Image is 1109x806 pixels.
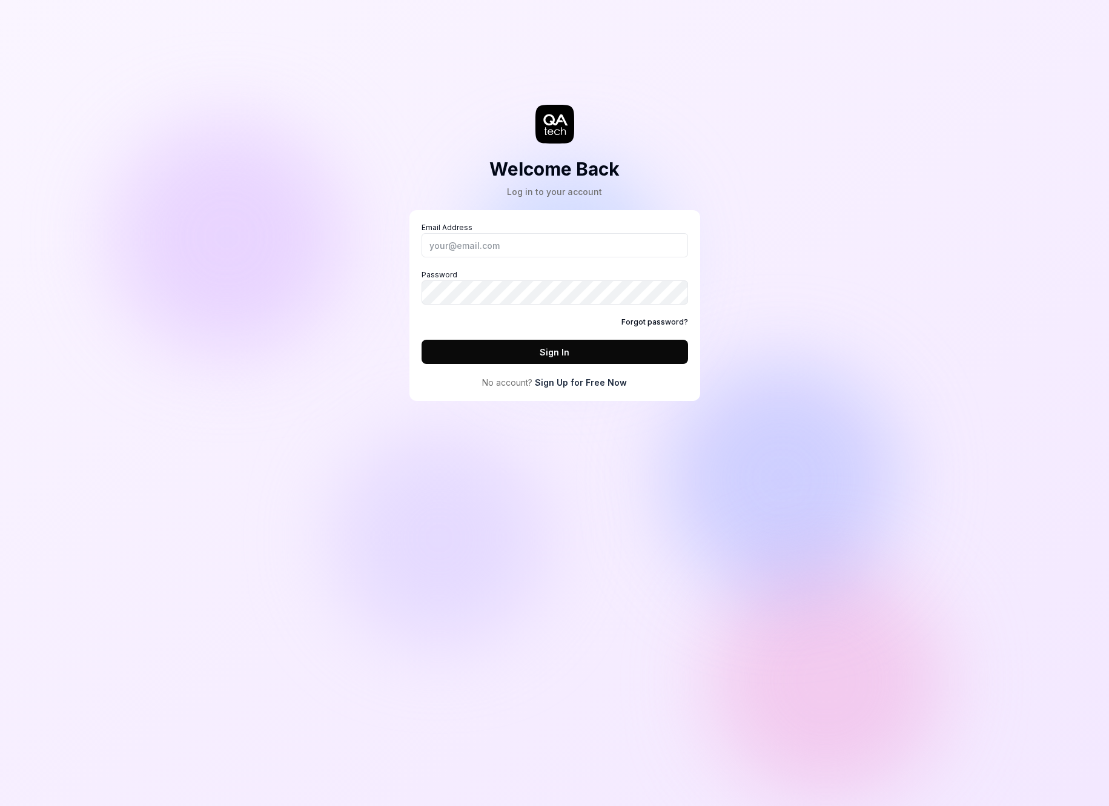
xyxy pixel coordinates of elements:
[489,156,620,183] h2: Welcome Back
[422,269,688,305] label: Password
[621,317,688,328] a: Forgot password?
[535,376,627,389] a: Sign Up for Free Now
[422,340,688,364] button: Sign In
[422,222,688,257] label: Email Address
[489,185,620,198] div: Log in to your account
[422,233,688,257] input: Email Address
[422,280,688,305] input: Password
[482,376,532,389] span: No account?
